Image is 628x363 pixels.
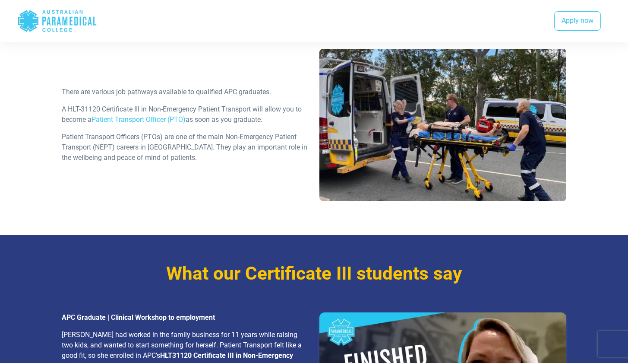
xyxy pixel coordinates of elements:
p: A HLT-31120 Certificate III in Non-Emergency Patient Transport will allow you to become a as soon... [62,104,309,125]
h3: What our Certificate III students say [62,263,567,285]
a: Patient Transport Officer (PTO) [92,115,186,124]
p: Patient Transport Officers (PTOs) are one of the main Non-Emergency Patient Transport (NEPT) care... [62,132,309,163]
strong: APC Graduate | Clinical Workshop to employment [62,313,215,322]
a: Apply now [554,11,601,31]
div: Australian Paramedical College [17,7,97,35]
p: There are various job pathways available to qualified APC graduates. [62,87,309,97]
